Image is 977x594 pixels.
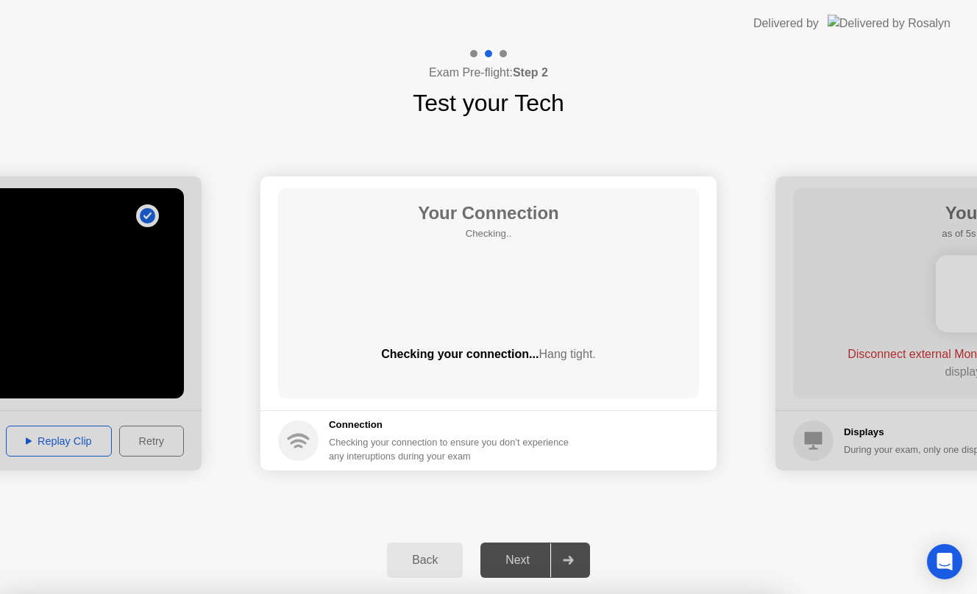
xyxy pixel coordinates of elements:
img: Delivered by Rosalyn [828,15,951,32]
div: Delivered by [753,15,819,32]
b: Step 2 [513,66,548,79]
div: Checking your connection... [278,346,699,363]
h1: Test your Tech [413,85,564,121]
h4: Exam Pre-flight: [429,64,548,82]
div: Back [391,554,458,567]
span: Hang tight. [539,348,595,360]
div: Next [485,554,550,567]
div: Checking your connection to ensure you don’t experience any interuptions during your exam [329,435,578,463]
h5: Connection [329,418,578,432]
h5: Checking.. [418,226,559,241]
h1: Your Connection [418,200,559,226]
div: Open Intercom Messenger [927,544,962,579]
